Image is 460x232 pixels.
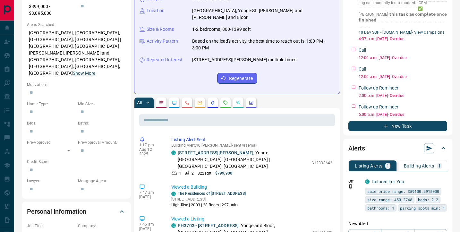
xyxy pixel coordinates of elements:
p: [STREET_ADDRESS] [171,196,246,202]
p: Lawyer: [27,178,75,184]
p: 7:47 am [139,190,162,195]
span: size range: 450,2748 [367,196,412,203]
p: Aug 12 2025 [139,147,162,156]
p: Location [147,7,165,14]
p: $399,000 - $3,095,000 [27,1,75,19]
span: beds: 2-2 [418,196,438,203]
svg: Notes [159,100,164,105]
p: All [137,100,142,105]
button: New Task [348,121,447,131]
p: , Yonge-[GEOGRAPHIC_DATA], [GEOGRAPHIC_DATA] | [GEOGRAPHIC_DATA], [GEOGRAPHIC_DATA] [178,150,308,170]
p: [GEOGRAPHIC_DATA], Yonge-St. [PERSON_NAME] and [PERSON_NAME] and Bloor [192,7,335,21]
span: sale price range: 359100,2915000 [367,188,439,194]
p: C12338642 [311,160,332,166]
svg: Emails [197,100,202,105]
p: 12:00 a.m. [DATE] - Overdue [359,55,447,61]
p: Pre-Approved: [27,140,75,145]
h2: Alerts [348,143,365,153]
p: 1-2 bedrooms, 800-1399 sqft [192,26,251,33]
p: [DATE] [139,227,162,231]
p: $799,900 [215,170,232,176]
p: Follow up Reminder [359,104,398,110]
p: Listing Alerts [355,164,383,168]
p: [DATE] [139,195,162,199]
svg: Calls [184,100,190,105]
p: 1 [387,164,389,168]
p: New Alert: [348,220,447,227]
a: 10 Day SOP - [DOMAIN_NAME]- View Campaigns [359,30,444,35]
div: condos.ca [171,192,176,196]
p: Activity Pattern [147,38,178,45]
svg: Push Notification Only [348,184,353,189]
p: Call [359,47,366,54]
span: bathrooms: 1 [367,205,394,211]
div: Personal Information [27,204,126,219]
div: condos.ca [365,179,370,184]
div: condos.ca [171,223,176,228]
p: Building Alerts [404,164,434,168]
p: High-Rise | 2003 | 28 floors | 297 units [171,202,246,208]
p: 4:37 p.m. [DATE] - Overdue [359,36,447,42]
p: Baths: [78,120,126,126]
p: Viewed a Listing [171,216,332,222]
p: Listing Alert Sent [171,136,332,143]
div: Alerts [348,141,447,156]
p: Mortgage Agent: [78,178,126,184]
p: Repeated Interest [147,56,183,63]
p: Call [359,66,366,73]
div: condos.ca [171,150,176,155]
a: The Residences of [STREET_ADDRESS] [178,191,246,196]
p: 2 [192,170,194,176]
h2: Personal Information [27,206,86,217]
a: [STREET_ADDRESS][PERSON_NAME] [178,150,253,155]
p: Motivation: [27,82,126,88]
svg: Agent Actions [249,100,254,105]
p: [GEOGRAPHIC_DATA], [GEOGRAPHIC_DATA], [GEOGRAPHIC_DATA], [GEOGRAPHIC_DATA] | [GEOGRAPHIC_DATA], [... [27,28,126,79]
p: 7:46 am [139,222,162,227]
p: Company: [78,223,126,229]
p: Credit Score: [27,159,126,165]
svg: Requests [223,100,228,105]
p: 12:00 a.m. [DATE] - Overdue [359,74,447,80]
p: 1 [179,170,181,176]
p: Min Size: [78,101,126,107]
p: Building Alert : - sent via email [171,143,332,148]
p: Job Title: [27,223,75,229]
p: Pre-Approval Amount: [78,140,126,145]
p: Viewed a Building [171,184,332,191]
span: 10 [PERSON_NAME] [196,143,232,148]
p: 6:00 a.m. [DATE] - Overdue [359,112,447,117]
span: parking spots min: 1 [400,205,445,211]
button: Regenerate [217,73,257,84]
svg: Lead Browsing Activity [172,100,177,105]
p: Follow up Reminder [359,85,398,91]
p: 1:17 pm [139,143,162,147]
p: 822 sqft [198,170,211,176]
p: Home Type: [27,101,75,107]
p: 1 [438,164,441,168]
button: Show More [73,70,95,77]
p: Areas Searched: [27,22,126,28]
a: PH3703 - [STREET_ADDRESS] [178,223,239,228]
a: Tailored For You [371,179,404,184]
p: Off [348,178,361,184]
p: Size & Rooms [147,26,174,33]
p: Based on the lead's activity, the best time to reach out is: 1:00 PM - 3:00 PM [192,38,335,51]
p: Beds: [27,120,75,126]
svg: Listing Alerts [210,100,215,105]
p: 2:00 p.m. [DATE] - Overdue [359,93,447,99]
svg: Opportunities [236,100,241,105]
p: [STREET_ADDRESS][PERSON_NAME] multiple times [192,56,296,63]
